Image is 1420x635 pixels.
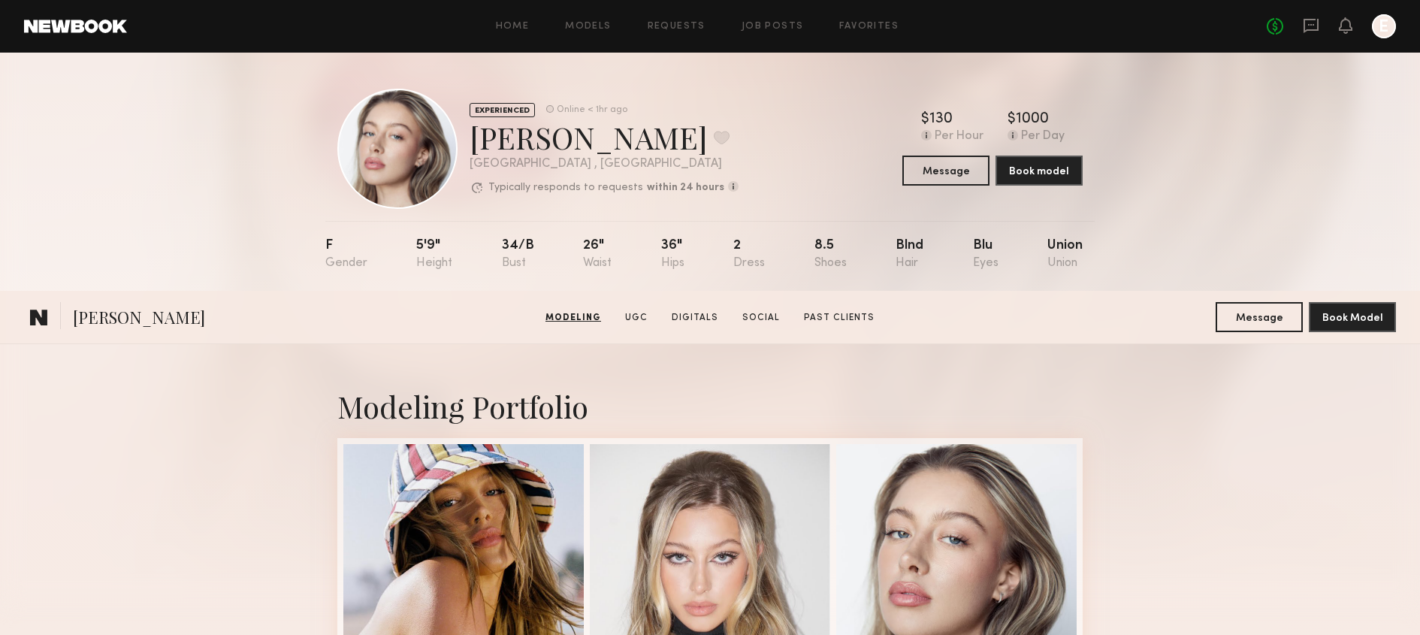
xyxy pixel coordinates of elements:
[557,105,627,115] div: Online < 1hr ago
[539,311,607,325] a: Modeling
[742,22,804,32] a: Job Posts
[496,22,530,32] a: Home
[902,156,989,186] button: Message
[973,239,999,270] div: Blu
[1309,302,1396,332] button: Book Model
[73,306,205,332] span: [PERSON_NAME]
[502,239,534,270] div: 34/b
[935,130,983,144] div: Per Hour
[661,239,684,270] div: 36"
[1216,302,1303,332] button: Message
[798,311,881,325] a: Past Clients
[565,22,611,32] a: Models
[1047,239,1083,270] div: Union
[583,239,612,270] div: 26"
[733,239,765,270] div: 2
[1008,112,1016,127] div: $
[470,158,739,171] div: [GEOGRAPHIC_DATA] , [GEOGRAPHIC_DATA]
[921,112,929,127] div: $
[416,239,452,270] div: 5'9"
[647,183,724,193] b: within 24 hours
[488,183,643,193] p: Typically responds to requests
[896,239,923,270] div: Blnd
[619,311,654,325] a: UGC
[470,103,535,117] div: EXPERIENCED
[996,156,1083,186] button: Book model
[929,112,953,127] div: 130
[337,386,1083,426] div: Modeling Portfolio
[1372,14,1396,38] a: E
[666,311,724,325] a: Digitals
[736,311,786,325] a: Social
[1309,310,1396,323] a: Book Model
[814,239,847,270] div: 8.5
[1016,112,1049,127] div: 1000
[1021,130,1065,144] div: Per Day
[325,239,367,270] div: F
[839,22,899,32] a: Favorites
[470,117,739,157] div: [PERSON_NAME]
[648,22,705,32] a: Requests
